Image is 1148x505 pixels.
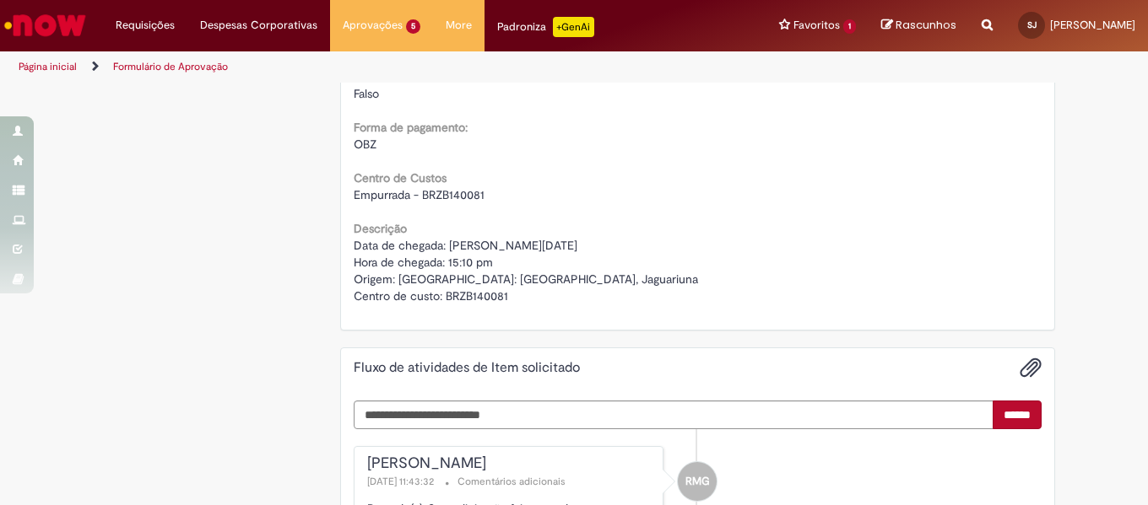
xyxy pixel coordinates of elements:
span: Empurrada - BRZB140081 [354,187,485,202]
div: Rafael Machado Goncalves [678,462,717,501]
div: [PERSON_NAME] [367,455,655,472]
span: Requisições [116,17,175,34]
span: Data de chegada: [PERSON_NAME][DATE] Hora de chegada: 15:10 pm Origem: [GEOGRAPHIC_DATA]: [GEOGRA... [354,238,698,304]
span: Falso [354,86,379,101]
span: 5 [406,19,420,34]
span: SJ [1027,19,1037,30]
a: Rascunhos [881,18,956,34]
span: [PERSON_NAME] [1050,18,1135,32]
b: Descrição [354,221,407,236]
span: Favoritos [793,17,840,34]
h2: Fluxo de atividades de Item solicitado Histórico de tíquete [354,361,580,376]
span: Rascunhos [896,17,956,33]
span: More [446,17,472,34]
textarea: Digite sua mensagem aqui... [354,400,994,429]
b: Centro de Custos [354,170,447,185]
a: Página inicial [19,60,77,73]
div: Padroniza [497,17,594,37]
span: Despesas Corporativas [200,17,317,34]
a: Formulário de Aprovação [113,60,228,73]
small: Comentários adicionais [458,475,566,489]
button: Adicionar anexos [1020,357,1042,379]
span: [DATE] 11:43:32 [367,475,437,488]
span: OBZ [354,137,376,152]
img: ServiceNow [2,8,89,42]
span: 1 [843,19,856,34]
span: Aprovações [343,17,403,34]
ul: Trilhas de página [13,51,753,83]
p: +GenAi [553,17,594,37]
b: Forma de pagamento: [354,120,468,135]
span: RMG [685,461,710,502]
